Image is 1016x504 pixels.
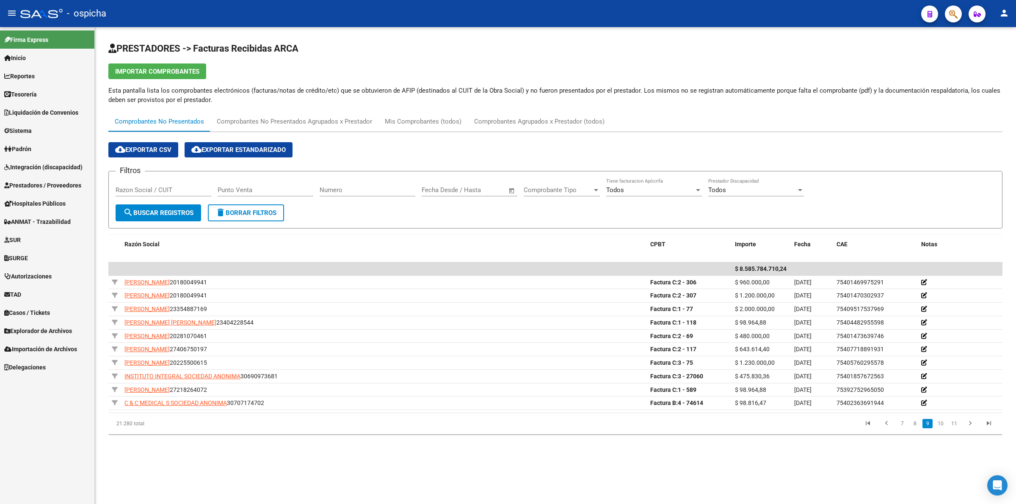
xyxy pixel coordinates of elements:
[474,117,605,126] div: Comprobantes Agrupados x Prestador (todos)
[981,419,997,428] a: go to last page
[837,292,884,299] span: 75401470302937
[124,373,240,380] span: INSTITUTO INTEGRAL SOCIEDAD ANONIMA
[708,186,726,194] span: Todos
[124,304,643,314] div: 23354887169
[735,333,770,339] span: $ 480.000,00
[4,217,71,226] span: ANMAT - Trazabilidad
[115,144,125,154] mat-icon: cloud_download
[108,63,206,79] button: Importar Comprobantes
[124,386,170,393] span: [PERSON_NAME]
[794,241,811,248] span: Fecha
[124,241,160,248] span: Razón Social
[115,68,199,75] span: Importar Comprobantes
[837,306,884,312] span: 75409517537969
[735,359,775,366] span: $ 1.230.000,00
[124,306,170,312] span: [PERSON_NAME]
[67,4,106,23] span: - ospicha
[191,144,202,154] mat-icon: cloud_download
[115,146,171,154] span: Exportar CSV
[507,186,517,196] button: Open calendar
[185,142,293,157] button: Exportar Estandarizado
[794,319,812,326] span: [DATE]
[650,333,678,339] span: Factura C:
[650,292,678,299] span: Factura C:
[606,186,624,194] span: Todos
[124,319,216,326] span: [PERSON_NAME] [PERSON_NAME]
[735,241,756,248] span: Importe
[4,53,26,63] span: Inicio
[116,165,145,176] h3: Filtros
[837,373,884,380] span: 75401857672563
[121,235,647,253] datatable-header-cell: Razón Social
[7,8,17,18] mat-icon: menu
[897,419,907,428] a: 7
[124,372,643,381] div: 30690973681
[650,306,693,312] strong: 1 - 77
[860,419,876,428] a: go to first page
[837,346,884,353] span: 75407718891931
[918,235,1002,253] datatable-header-cell: Notas
[794,292,812,299] span: [DATE]
[650,386,678,393] span: Factura C:
[962,419,978,428] a: go to next page
[650,319,678,326] span: Factura C:
[650,333,693,339] strong: 2 - 69
[123,207,133,218] mat-icon: search
[650,373,678,380] span: Factura C:
[837,319,884,326] span: 75404482955598
[124,398,643,408] div: 30707174702
[650,359,678,366] span: Factura C:
[124,291,643,300] div: 20180049941
[124,385,643,395] div: 27218264072
[910,419,920,428] a: 8
[215,209,276,217] span: Borrar Filtros
[108,86,1002,105] p: Esta pantalla lista los comprobantes electrónicos (facturas/notas de crédito/etc) que se obtuvier...
[794,386,812,393] span: [DATE]
[124,278,643,287] div: 20180049941
[650,292,696,299] strong: 2 - 307
[837,279,884,286] span: 75401469975291
[124,358,643,368] div: 20225500615
[4,126,32,135] span: Sistema
[4,72,35,81] span: Reportes
[987,475,1008,496] div: Open Intercom Messenger
[922,419,933,428] a: 9
[735,373,770,380] span: $ 475.830,36
[794,279,812,286] span: [DATE]
[124,331,643,341] div: 20281070461
[908,416,921,431] li: page 8
[794,346,812,353] span: [DATE]
[4,35,48,44] span: Firma Express
[4,181,81,190] span: Prestadores / Proveedores
[650,306,678,312] span: Factura C:
[124,333,170,339] span: [PERSON_NAME]
[837,241,848,248] span: CAE
[735,399,766,406] span: $ 98.816,47
[124,279,170,286] span: [PERSON_NAME]
[650,319,696,326] strong: 1 - 118
[422,186,456,194] input: Fecha inicio
[921,241,937,248] span: Notas
[650,399,703,406] strong: 4 - 74614
[524,186,592,194] span: Comprobante Tipo
[794,306,812,312] span: [DATE]
[949,419,960,428] a: 11
[837,386,884,393] span: 75392752965050
[116,204,201,221] button: Buscar Registros
[4,363,46,372] span: Delegaciones
[947,416,961,431] li: page 11
[833,235,918,253] datatable-header-cell: CAE
[647,235,732,253] datatable-header-cell: CPBT
[4,272,52,281] span: Autorizaciones
[650,346,696,353] strong: 2 - 117
[735,292,775,299] span: $ 1.200.000,00
[935,419,946,428] a: 10
[794,373,812,380] span: [DATE]
[650,373,703,380] strong: 3 - 27060
[896,416,908,431] li: page 7
[208,204,284,221] button: Borrar Filtros
[108,413,286,434] div: 21.280 total
[735,319,766,326] span: $ 98.964,88
[794,333,812,339] span: [DATE]
[650,346,678,353] span: Factura C:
